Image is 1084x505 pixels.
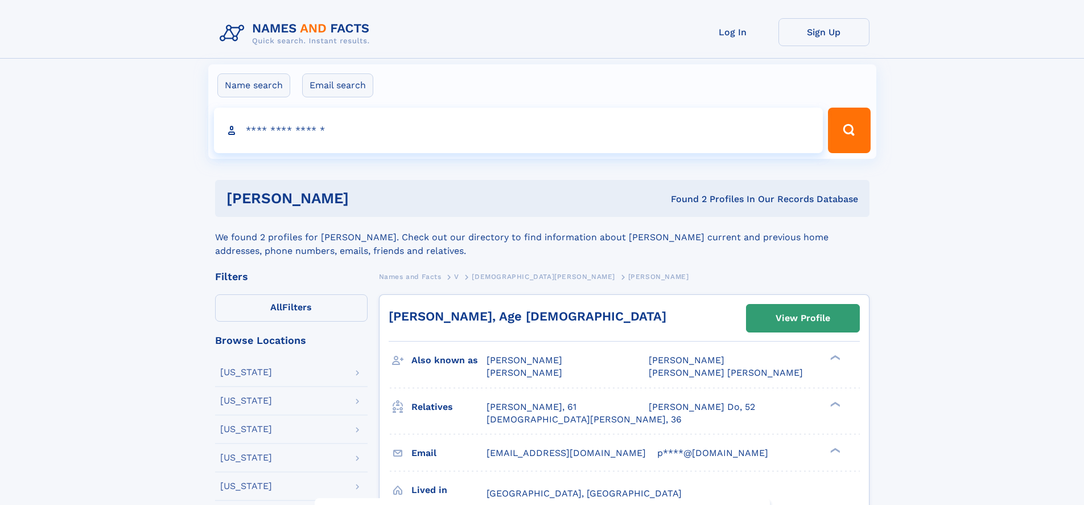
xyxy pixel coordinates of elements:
[454,269,459,284] a: V
[776,305,830,331] div: View Profile
[687,18,778,46] a: Log In
[487,367,562,378] span: [PERSON_NAME]
[411,444,487,463] h3: Email
[628,273,689,281] span: [PERSON_NAME]
[472,273,615,281] span: [DEMOGRAPHIC_DATA][PERSON_NAME]
[454,273,459,281] span: V
[747,305,859,332] a: View Profile
[487,355,562,366] span: [PERSON_NAME]
[472,269,615,284] a: [DEMOGRAPHIC_DATA][PERSON_NAME]
[379,269,442,284] a: Names and Facts
[510,193,858,206] div: Found 2 Profiles In Our Records Database
[649,355,724,366] span: [PERSON_NAME]
[226,191,510,206] h1: [PERSON_NAME]
[215,335,368,346] div: Browse Locations
[411,397,487,417] h3: Relatives
[220,368,272,377] div: [US_STATE]
[487,401,576,413] a: [PERSON_NAME], 61
[215,217,869,258] div: We found 2 profiles for [PERSON_NAME]. Check out our directory to find information about [PERSON_...
[220,453,272,462] div: [US_STATE]
[220,425,272,434] div: [US_STATE]
[828,108,870,153] button: Search Button
[487,488,682,499] span: [GEOGRAPHIC_DATA], [GEOGRAPHIC_DATA]
[487,447,646,458] span: [EMAIL_ADDRESS][DOMAIN_NAME]
[649,367,803,378] span: [PERSON_NAME] [PERSON_NAME]
[411,351,487,370] h3: Also known as
[217,73,290,97] label: Name search
[411,481,487,500] h3: Lived in
[778,18,869,46] a: Sign Up
[389,309,666,323] a: [PERSON_NAME], Age [DEMOGRAPHIC_DATA]
[270,302,282,313] span: All
[827,354,841,362] div: ❯
[214,108,823,153] input: search input
[302,73,373,97] label: Email search
[220,482,272,491] div: [US_STATE]
[487,413,682,426] a: [DEMOGRAPHIC_DATA][PERSON_NAME], 36
[827,446,841,454] div: ❯
[649,401,755,413] a: [PERSON_NAME] Do, 52
[215,294,368,322] label: Filters
[215,18,379,49] img: Logo Names and Facts
[827,400,841,408] div: ❯
[215,272,368,282] div: Filters
[220,396,272,405] div: [US_STATE]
